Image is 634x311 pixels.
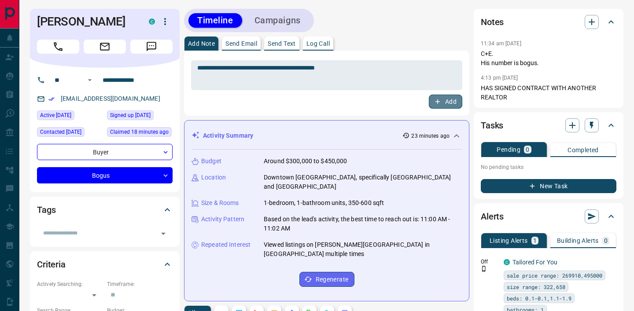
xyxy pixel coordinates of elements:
[110,128,169,136] span: Claimed 18 minutes ago
[481,11,616,33] div: Notes
[411,132,450,140] p: 23 minutes ago
[512,259,557,266] a: Tailored For You
[37,144,173,160] div: Buyer
[481,161,616,174] p: No pending tasks
[264,240,462,259] p: Viewed listings on [PERSON_NAME][GEOGRAPHIC_DATA] in [GEOGRAPHIC_DATA] multiple times
[481,84,616,102] p: HAS SIGNED CONTRACT WITH ANOTHER REALTOR
[481,258,498,266] p: Off
[507,282,565,291] span: size range: 322,658
[110,111,151,120] span: Signed up [DATE]
[481,115,616,136] div: Tasks
[481,179,616,193] button: New Task
[37,257,66,271] h2: Criteria
[264,198,384,208] p: 1-bedroom, 1-bathroom units, 350-600 sqft
[429,95,462,109] button: Add
[37,127,103,139] div: Sun Mar 03 2024
[497,146,520,153] p: Pending
[246,13,310,28] button: Campaigns
[481,40,521,47] p: 11:34 am [DATE]
[40,111,71,120] span: Active [DATE]
[201,173,226,182] p: Location
[37,199,173,220] div: Tags
[201,215,244,224] p: Activity Pattern
[481,118,503,132] h2: Tasks
[157,227,170,240] button: Open
[201,240,251,249] p: Repeated Interest
[306,40,330,47] p: Log Call
[201,157,221,166] p: Budget
[481,209,504,223] h2: Alerts
[299,272,354,287] button: Regenerate
[37,280,103,288] p: Actively Searching:
[604,238,608,244] p: 0
[557,238,599,244] p: Building Alerts
[568,147,599,153] p: Completed
[533,238,537,244] p: 1
[504,259,510,265] div: condos.ca
[203,131,253,140] p: Activity Summary
[481,75,518,81] p: 4:13 pm [DATE]
[107,280,173,288] p: Timeframe:
[37,110,103,123] div: Sun Oct 12 2025
[85,75,95,85] button: Open
[490,238,528,244] p: Listing Alerts
[37,167,173,183] div: Bogus
[201,198,239,208] p: Size & Rooms
[481,266,487,272] svg: Push Notification Only
[192,128,462,144] div: Activity Summary23 minutes ago
[264,215,462,233] p: Based on the lead's activity, the best time to reach out is: 11:00 AM - 11:02 AM
[107,127,173,139] div: Tue Oct 14 2025
[188,13,242,28] button: Timeline
[48,96,55,102] svg: Email Verified
[37,15,136,29] h1: [PERSON_NAME]
[264,173,462,191] p: Downtown [GEOGRAPHIC_DATA], specifically [GEOGRAPHIC_DATA] and [GEOGRAPHIC_DATA]
[268,40,296,47] p: Send Text
[225,40,257,47] p: Send Email
[130,40,173,54] span: Message
[37,254,173,275] div: Criteria
[107,110,173,123] div: Sat May 21 2022
[37,40,79,54] span: Call
[481,49,616,68] p: C+E. His number is bogus.
[37,203,55,217] h2: Tags
[84,40,126,54] span: Email
[40,128,81,136] span: Contacted [DATE]
[264,157,347,166] p: Around $300,000 to $450,000
[507,271,602,280] span: sale price range: 269910,495000
[481,15,504,29] h2: Notes
[188,40,215,47] p: Add Note
[507,294,571,303] span: beds: 0.1-0.1,1.1-1.9
[149,18,155,25] div: condos.ca
[61,95,160,102] a: [EMAIL_ADDRESS][DOMAIN_NAME]
[481,206,616,227] div: Alerts
[526,146,529,153] p: 0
